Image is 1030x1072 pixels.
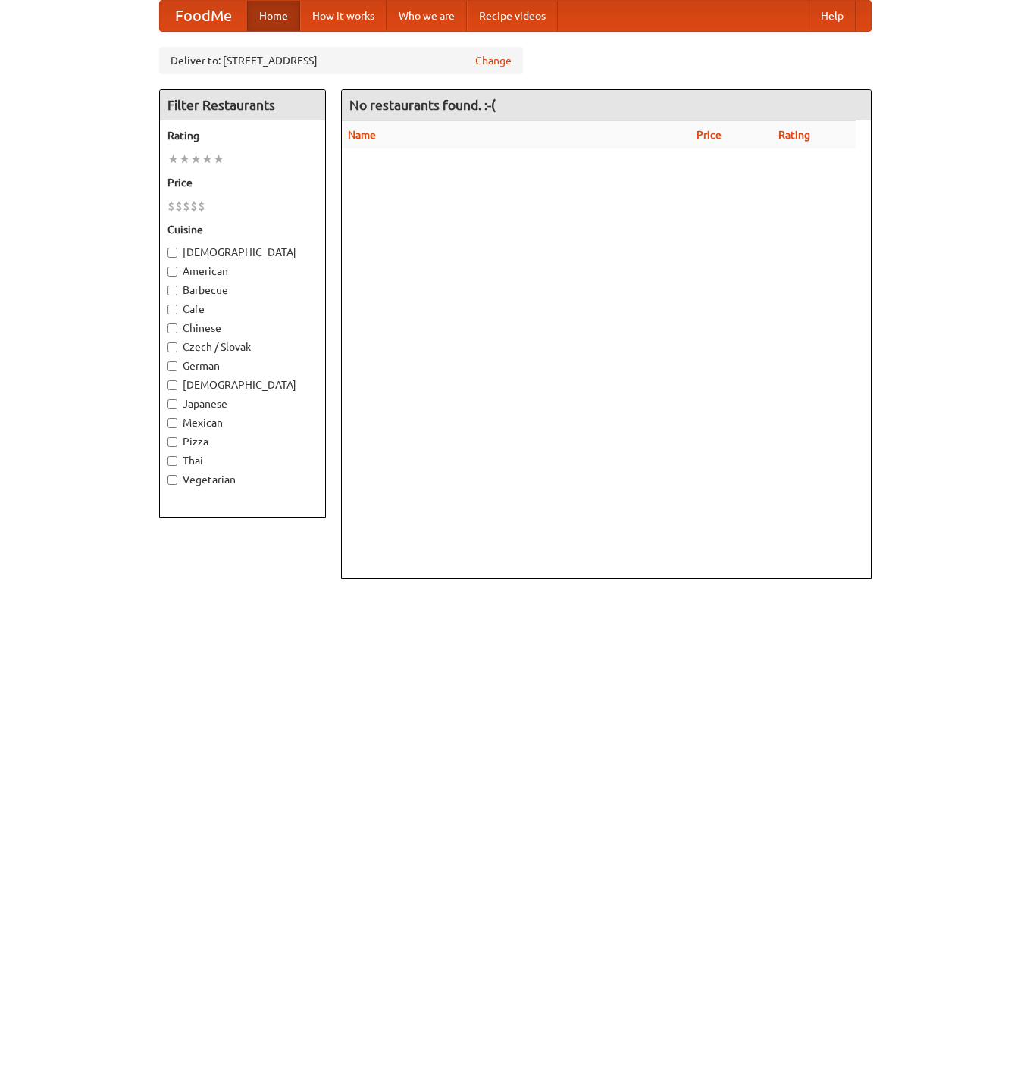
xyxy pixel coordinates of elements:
[167,245,318,260] label: [DEMOGRAPHIC_DATA]
[167,286,177,295] input: Barbecue
[179,151,190,167] li: ★
[167,361,177,371] input: German
[167,339,318,355] label: Czech / Slovak
[167,320,318,336] label: Chinese
[160,90,325,120] h4: Filter Restaurants
[175,198,183,214] li: $
[167,456,177,466] input: Thai
[159,47,523,74] div: Deliver to: [STREET_ADDRESS]
[190,198,198,214] li: $
[349,98,496,112] ng-pluralize: No restaurants found. :-(
[809,1,856,31] a: Help
[213,151,224,167] li: ★
[167,434,318,449] label: Pizza
[348,129,376,141] a: Name
[167,175,318,190] h5: Price
[697,129,722,141] a: Price
[475,53,512,68] a: Change
[167,151,179,167] li: ★
[167,198,175,214] li: $
[167,358,318,373] label: German
[300,1,387,31] a: How it works
[167,248,177,258] input: [DEMOGRAPHIC_DATA]
[167,302,318,317] label: Cafe
[167,305,177,314] input: Cafe
[167,323,177,333] input: Chinese
[167,377,318,392] label: [DEMOGRAPHIC_DATA]
[167,380,177,390] input: [DEMOGRAPHIC_DATA]
[167,128,318,143] h5: Rating
[167,342,177,352] input: Czech / Slovak
[167,399,177,409] input: Japanese
[167,396,318,411] label: Japanese
[467,1,558,31] a: Recipe videos
[167,453,318,468] label: Thai
[167,267,177,277] input: American
[167,415,318,430] label: Mexican
[167,264,318,279] label: American
[167,475,177,485] input: Vegetarian
[247,1,300,31] a: Home
[202,151,213,167] li: ★
[778,129,810,141] a: Rating
[198,198,205,214] li: $
[167,437,177,447] input: Pizza
[167,418,177,428] input: Mexican
[167,222,318,237] h5: Cuisine
[160,1,247,31] a: FoodMe
[167,472,318,487] label: Vegetarian
[190,151,202,167] li: ★
[183,198,190,214] li: $
[387,1,467,31] a: Who we are
[167,283,318,298] label: Barbecue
